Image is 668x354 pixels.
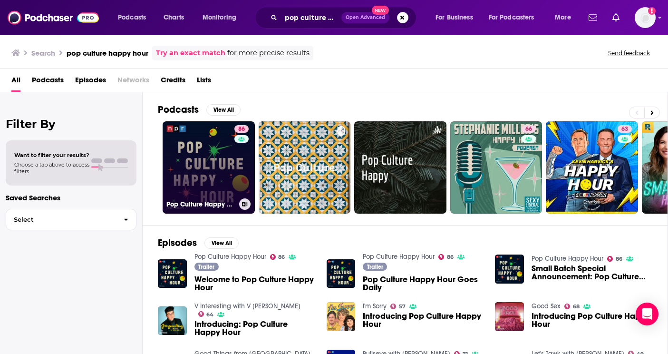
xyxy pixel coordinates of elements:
h2: Episodes [158,237,197,249]
img: Introducing Pop Culture Happy Hour [327,302,356,331]
button: View All [204,237,239,249]
a: Lists [197,72,211,92]
img: Pop Culture Happy Hour Goes Daily [327,259,356,288]
a: Podcasts [32,72,64,92]
a: 86 [438,254,454,260]
a: 64 [198,311,214,317]
a: Pop Culture Happy Hour [194,253,266,261]
span: Trailer [198,264,214,270]
span: Logged in as riley.davis [635,7,656,28]
a: V Interesting with V Spehar [194,302,300,310]
span: Charts [164,11,184,24]
span: 63 [621,125,628,134]
button: Select [6,209,136,230]
a: Pop Culture Happy Hour Goes Daily [363,275,484,292]
a: Credits [161,72,185,92]
a: Pop Culture Happy Hour [363,253,435,261]
span: For Podcasters [489,11,534,24]
span: Select [6,216,116,223]
button: open menu [429,10,485,25]
img: Podchaser - Follow, Share and Rate Podcasts [8,9,99,27]
h3: pop culture happy hour [67,49,148,58]
a: 66 [522,125,536,133]
h2: Podcasts [158,104,199,116]
a: Show notifications dropdown [585,10,601,26]
img: Introducing Pop Culture Happy Hour [495,302,524,331]
span: 86 [447,255,454,259]
span: New [372,6,389,15]
span: For Business [436,11,473,24]
a: Welcome to Pop Culture Happy Hour [194,275,315,292]
a: Introducing Pop Culture Happy Hour [532,312,652,328]
button: open menu [483,10,548,25]
a: 86 [234,125,249,133]
span: More [555,11,571,24]
a: Introducing Pop Culture Happy Hour [363,312,484,328]
span: 64 [206,313,213,317]
span: All [11,72,20,92]
span: 86 [238,125,245,134]
button: open menu [196,10,249,25]
a: PodcastsView All [158,104,241,116]
span: for more precise results [227,48,310,59]
img: User Profile [635,7,656,28]
h2: Filter By [6,117,136,131]
div: Search podcasts, credits, & more... [264,7,426,29]
span: 57 [399,305,406,309]
img: Introducing: Pop Culture Happy Hour [158,306,187,335]
span: Trailer [367,264,383,270]
img: Small Batch Special Announcement: Pop Culture Happy Hour LIVE at the Sixth & I [495,255,524,284]
a: Try an exact match [156,48,225,59]
button: View All [206,104,241,116]
a: 86 [607,256,622,262]
span: Networks [117,72,149,92]
a: I'm Sorry [363,302,387,310]
div: Open Intercom Messenger [636,303,658,325]
button: open menu [111,10,158,25]
button: open menu [548,10,583,25]
span: Small Batch Special Announcement: Pop Culture Happy Hour LIVE at the [GEOGRAPHIC_DATA] [532,265,652,281]
span: 86 [278,255,285,259]
span: Open Advanced [346,15,385,20]
svg: Add a profile image [648,7,656,15]
a: Show notifications dropdown [609,10,623,26]
span: 66 [525,125,532,134]
a: 86 [270,254,285,260]
span: Want to filter your results? [14,152,89,158]
button: Show profile menu [635,7,656,28]
a: 57 [390,304,406,309]
a: Small Batch Special Announcement: Pop Culture Happy Hour LIVE at the Sixth & I [532,265,652,281]
a: Introducing: Pop Culture Happy Hour [194,320,315,336]
span: Monitoring [203,11,236,24]
a: 68 [564,304,580,309]
button: Send feedback [605,49,653,57]
img: Welcome to Pop Culture Happy Hour [158,259,187,288]
h3: Search [31,49,55,58]
a: 63 [618,125,632,133]
a: 63 [546,121,638,214]
span: 86 [616,257,622,261]
a: EpisodesView All [158,237,239,249]
a: Charts [157,10,190,25]
button: Open AdvancedNew [341,12,389,23]
a: Pop Culture Happy Hour [532,255,603,263]
a: Episodes [75,72,106,92]
span: Podcasts [118,11,146,24]
a: Good Sex [532,302,561,310]
a: 86Pop Culture Happy Hour [163,121,255,214]
span: 68 [573,305,580,309]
